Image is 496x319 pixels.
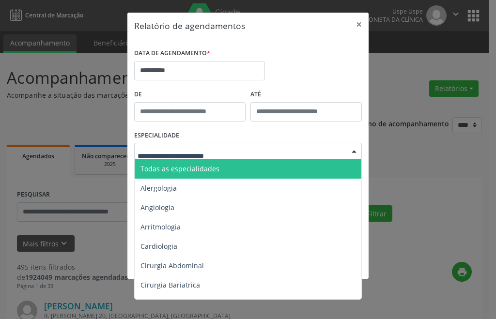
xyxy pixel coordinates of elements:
label: DATA DE AGENDAMENTO [134,46,210,61]
span: Cirurgia Abdominal [140,261,204,270]
label: De [134,87,246,102]
h5: Relatório de agendamentos [134,19,245,32]
label: ATÉ [250,87,362,102]
span: Cardiologia [140,242,177,251]
span: Angiologia [140,203,174,212]
label: ESPECIALIDADE [134,128,179,143]
span: Todas as especialidades [140,164,219,173]
button: Close [349,13,369,36]
span: Arritmologia [140,222,181,231]
span: Cirurgia Bariatrica [140,280,200,289]
span: Alergologia [140,183,177,193]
